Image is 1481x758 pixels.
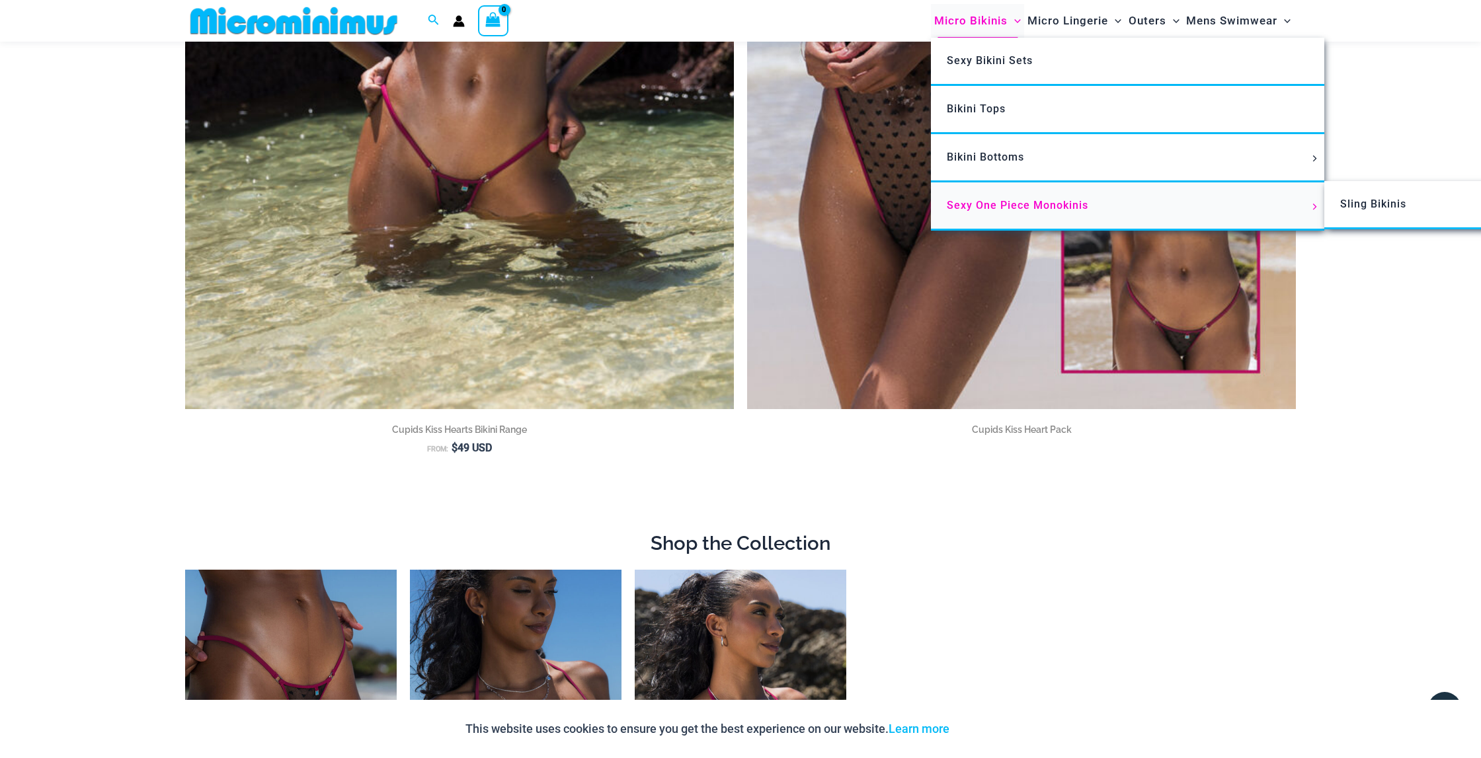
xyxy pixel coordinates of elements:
span: Menu Toggle [1308,155,1322,162]
span: Sexy Bikini Sets [947,54,1033,67]
a: Mens SwimwearMenu ToggleMenu Toggle [1183,4,1294,38]
span: Micro Lingerie [1027,4,1108,38]
a: Cupids Kiss Hearts Bikini Range [185,423,734,441]
button: Accept [959,713,1016,745]
p: This website uses cookies to ensure you get the best experience on our website. [465,719,949,739]
span: Menu Toggle [1277,4,1291,38]
a: Micro LingerieMenu ToggleMenu Toggle [1024,4,1125,38]
span: Menu Toggle [1308,204,1322,210]
a: Bikini Tops [931,86,1324,134]
a: Account icon link [453,15,465,27]
span: $ [452,441,458,454]
a: OutersMenu ToggleMenu Toggle [1125,4,1183,38]
a: Bikini BottomsMenu ToggleMenu Toggle [931,134,1324,182]
span: Micro Bikinis [934,4,1008,38]
a: Sexy Bikini Sets [931,38,1324,86]
span: Bikini Tops [947,102,1006,115]
h2: Cupids Kiss Heart Pack [747,423,1296,436]
a: Cupids Kiss Heart Pack [747,423,1296,441]
span: Mens Swimwear [1186,4,1277,38]
span: Bikini Bottoms [947,151,1024,163]
span: Menu Toggle [1008,4,1021,38]
a: Learn more [889,722,949,736]
img: MM SHOP LOGO FLAT [185,6,403,36]
nav: Site Navigation [929,2,1296,40]
span: Outers [1129,4,1166,38]
span: From: [427,445,448,453]
a: Micro BikinisMenu ToggleMenu Toggle [931,4,1024,38]
a: View Shopping Cart, empty [478,5,508,36]
a: Search icon link [428,13,440,29]
h2: Shop the Collection [185,531,1296,556]
span: Sling Bikinis [1340,198,1406,210]
span: Sexy One Piece Monokinis [947,199,1088,211]
h2: Cupids Kiss Hearts Bikini Range [185,423,734,436]
bdi: 49 USD [452,441,492,454]
span: Menu Toggle [1108,4,1121,38]
span: Menu Toggle [1166,4,1180,38]
a: Sexy One Piece MonokinisMenu ToggleMenu Toggle [931,182,1324,231]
